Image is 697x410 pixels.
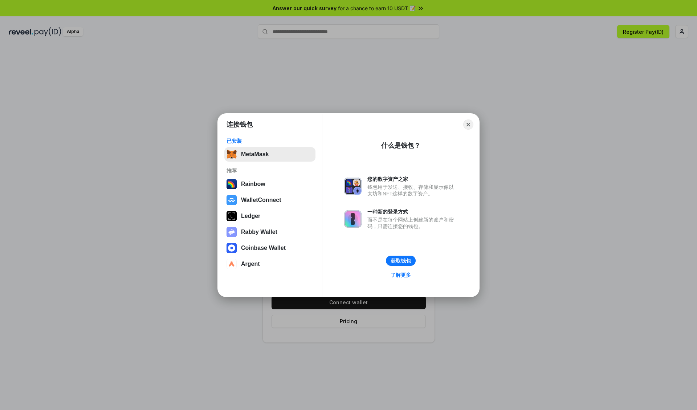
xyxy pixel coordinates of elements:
[391,257,411,264] div: 获取钱包
[381,141,420,150] div: 什么是钱包？
[224,209,315,223] button: Ledger
[367,184,457,197] div: 钱包用于发送、接收、存储和显示像以太坊和NFT这样的数字资产。
[227,149,237,159] img: svg+xml,%3Csvg%20fill%3D%22none%22%20height%3D%2233%22%20viewBox%3D%220%200%2035%2033%22%20width%...
[386,256,416,266] button: 获取钱包
[227,211,237,221] img: svg+xml,%3Csvg%20xmlns%3D%22http%3A%2F%2Fwww.w3.org%2F2000%2Fsvg%22%20width%3D%2228%22%20height%3...
[344,178,362,195] img: svg+xml,%3Csvg%20xmlns%3D%22http%3A%2F%2Fwww.w3.org%2F2000%2Fsvg%22%20fill%3D%22none%22%20viewBox...
[367,176,457,182] div: 您的数字资产之家
[224,241,315,255] button: Coinbase Wallet
[227,243,237,253] img: svg+xml,%3Csvg%20width%3D%2228%22%20height%3D%2228%22%20viewBox%3D%220%200%2028%2028%22%20fill%3D...
[241,229,277,235] div: Rabby Wallet
[227,259,237,269] img: svg+xml,%3Csvg%20width%3D%2228%22%20height%3D%2228%22%20viewBox%3D%220%200%2028%2028%22%20fill%3D...
[227,179,237,189] img: svg+xml,%3Csvg%20width%3D%22120%22%20height%3D%22120%22%20viewBox%3D%220%200%20120%20120%22%20fil...
[224,257,315,271] button: Argent
[227,195,237,205] img: svg+xml,%3Csvg%20width%3D%2228%22%20height%3D%2228%22%20viewBox%3D%220%200%2028%2028%22%20fill%3D...
[241,151,269,158] div: MetaMask
[224,147,315,162] button: MetaMask
[241,245,286,251] div: Coinbase Wallet
[224,193,315,207] button: WalletConnect
[227,138,313,144] div: 已安装
[241,197,281,203] div: WalletConnect
[224,177,315,191] button: Rainbow
[386,270,415,280] a: 了解更多
[227,120,253,129] h1: 连接钱包
[367,208,457,215] div: 一种新的登录方式
[391,272,411,278] div: 了解更多
[344,210,362,228] img: svg+xml,%3Csvg%20xmlns%3D%22http%3A%2F%2Fwww.w3.org%2F2000%2Fsvg%22%20fill%3D%22none%22%20viewBox...
[367,216,457,230] div: 而不是在每个网站上创建新的账户和密码，只需连接您的钱包。
[241,213,260,219] div: Ledger
[463,119,473,130] button: Close
[227,167,313,174] div: 推荐
[227,227,237,237] img: svg+xml,%3Csvg%20xmlns%3D%22http%3A%2F%2Fwww.w3.org%2F2000%2Fsvg%22%20fill%3D%22none%22%20viewBox...
[241,181,265,187] div: Rainbow
[241,261,260,267] div: Argent
[224,225,315,239] button: Rabby Wallet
